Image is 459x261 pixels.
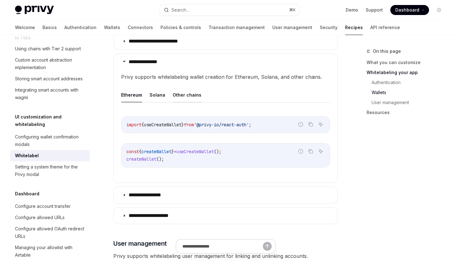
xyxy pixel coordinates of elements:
span: createWallet [126,156,156,162]
span: = [174,149,176,154]
span: useCreateWallet [144,122,181,128]
input: Ask a question... [182,239,263,253]
a: User management [367,98,449,108]
a: Whitelabel [10,150,90,161]
button: Other chains [173,88,201,102]
a: Configuring wallet confirmation modals [10,131,90,150]
div: Configure account transfer [15,203,71,210]
div: Whitelabel [15,152,39,159]
a: Connectors [128,20,153,35]
a: Managing your allowlist with Airtable [10,242,90,261]
span: Dashboard [395,7,419,13]
a: Dashboard [390,5,429,15]
button: Copy the contents from the code block [307,120,315,128]
button: Search...⌘K [160,4,299,16]
a: Wallets [367,88,449,98]
button: Ethereum [121,88,142,102]
span: } [181,122,184,128]
a: Whitelabeling your app [367,68,449,78]
button: Ask AI [317,147,325,155]
span: { [139,149,141,154]
button: Report incorrect code [297,120,305,128]
a: Wallets [104,20,120,35]
div: Storing smart account addresses [15,75,83,83]
span: const [126,149,139,154]
a: User management [272,20,312,35]
div: Configure allowed OAuth redirect URLs [15,225,86,240]
a: Configure account transfer [10,201,90,212]
a: Policies & controls [160,20,201,35]
button: Solana [150,88,165,102]
div: Configuring wallet confirmation modals [15,133,86,148]
span: (); [214,149,221,154]
a: Configure allowed URLs [10,212,90,223]
span: createWallet [141,149,171,154]
a: Storing smart account addresses [10,73,90,84]
a: Basics [42,20,57,35]
div: Search... [171,6,189,14]
a: Using chains with Tier 2 support [10,43,90,54]
span: useCreateWallet [176,149,214,154]
a: Security [320,20,338,35]
a: What you can customize [367,58,449,68]
a: Support [366,7,383,13]
a: API reference [370,20,400,35]
div: Custom account abstraction implementation [15,56,86,71]
a: Setting a system theme for the Privy modal [10,161,90,180]
span: (); [156,156,164,162]
a: Custom account abstraction implementation [10,54,90,73]
div: Integrating smart accounts with wagmi [15,86,86,101]
a: Resources [367,108,449,118]
button: Report incorrect code [297,147,305,155]
span: ; [249,122,251,128]
span: } [171,149,174,154]
button: Send message [263,242,272,251]
a: Welcome [15,20,35,35]
div: Setting a system theme for the Privy modal [15,163,86,178]
button: Toggle dark mode [434,5,444,15]
span: { [141,122,144,128]
a: Authentication [367,78,449,88]
button: Ask AI [317,120,325,128]
a: Authentication [64,20,96,35]
a: Demo [346,7,358,13]
a: Recipes [345,20,363,35]
span: '@privy-io/react-auth' [194,122,249,128]
div: Managing your allowlist with Airtable [15,244,86,259]
div: Using chains with Tier 2 support [15,45,81,53]
span: ⌘ K [289,8,296,13]
a: Transaction management [209,20,265,35]
h5: UI customization and whitelabeling [15,113,90,128]
span: import [126,122,141,128]
span: from [184,122,194,128]
img: light logo [15,6,54,14]
a: Integrating smart accounts with wagmi [10,84,90,103]
div: Configure allowed URLs [15,214,65,221]
a: Configure allowed OAuth redirect URLs [10,223,90,242]
button: Copy the contents from the code block [307,147,315,155]
h5: Dashboard [15,190,39,198]
span: On this page [373,48,401,55]
span: Privy supports whitelabeling wallet creation for Ethereum, Solana, and other chains. [121,73,330,81]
